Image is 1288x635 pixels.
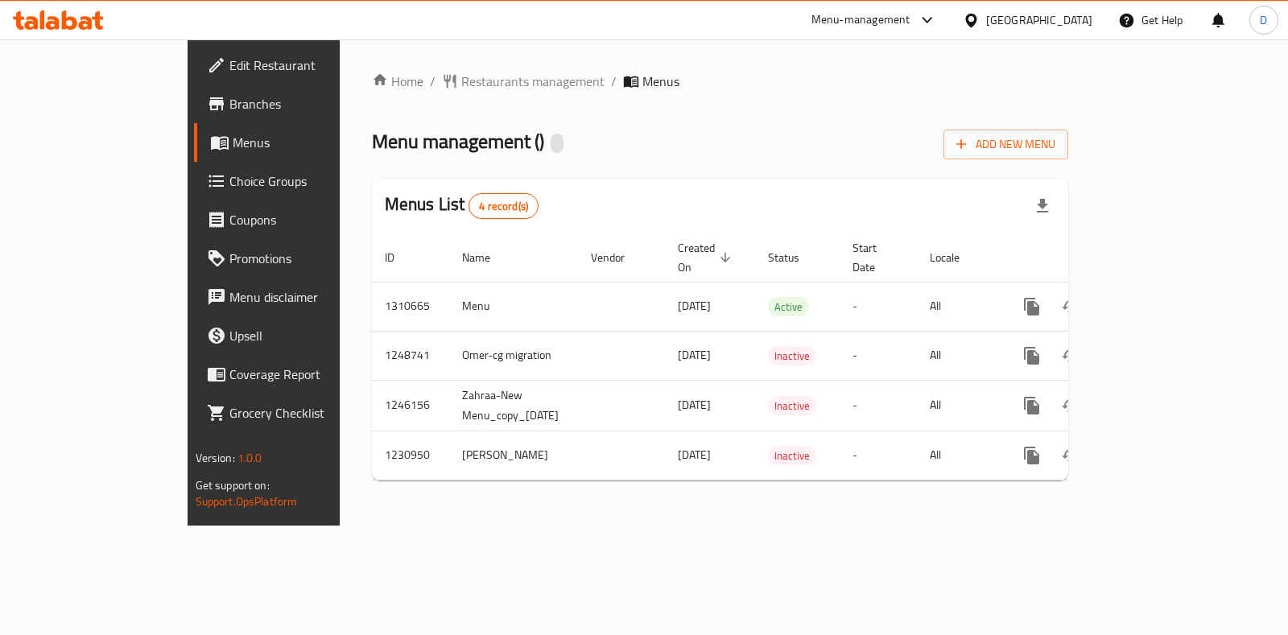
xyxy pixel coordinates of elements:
span: Inactive [768,397,816,415]
span: Get support on: [196,475,270,496]
td: All [917,331,1000,380]
span: Created On [678,238,736,277]
td: All [917,380,1000,431]
div: Total records count [469,193,539,219]
div: [GEOGRAPHIC_DATA] [986,11,1092,29]
div: Inactive [768,446,816,465]
a: Coupons [194,200,402,239]
span: Active [768,298,809,316]
span: Restaurants management [461,72,605,91]
a: Restaurants management [442,72,605,91]
button: more [1013,287,1051,326]
span: Coverage Report [229,365,390,384]
button: more [1013,336,1051,375]
div: Menu-management [811,10,910,30]
span: Menu disclaimer [229,287,390,307]
td: - [840,380,917,431]
span: Menus [233,133,390,152]
div: Export file [1023,187,1062,225]
span: Name [462,248,511,267]
a: Branches [194,85,402,123]
td: All [917,282,1000,331]
nav: breadcrumb [372,72,1069,91]
button: Change Status [1051,386,1090,425]
span: D [1260,11,1267,29]
table: enhanced table [372,233,1180,480]
span: Grocery Checklist [229,403,390,423]
td: Omer-cg migration [449,331,578,380]
td: Menu [449,282,578,331]
td: [PERSON_NAME] [449,431,578,480]
button: more [1013,386,1051,425]
a: Upsell [194,316,402,355]
span: Menu management ( ) [372,123,544,159]
span: Start Date [852,238,898,277]
div: Inactive [768,346,816,365]
span: Inactive [768,347,816,365]
h2: Menus List [385,192,539,219]
td: 1310665 [372,282,449,331]
a: Coverage Report [194,355,402,394]
button: Change Status [1051,287,1090,326]
span: Choice Groups [229,171,390,191]
a: Edit Restaurant [194,46,402,85]
td: All [917,431,1000,480]
td: 1230950 [372,431,449,480]
li: / [430,72,436,91]
a: Menu disclaimer [194,278,402,316]
button: more [1013,436,1051,475]
span: Menus [642,72,679,91]
span: Locale [930,248,980,267]
span: [DATE] [678,444,711,465]
span: Inactive [768,447,816,465]
div: Inactive [768,396,816,415]
button: Add New Menu [943,130,1068,159]
span: Branches [229,94,390,113]
a: Promotions [194,239,402,278]
td: 1246156 [372,380,449,431]
div: Active [768,297,809,316]
li: / [611,72,617,91]
span: [DATE] [678,295,711,316]
a: Support.OpsPlatform [196,491,298,512]
span: Vendor [591,248,646,267]
span: Promotions [229,249,390,268]
span: Add New Menu [956,134,1055,155]
button: Change Status [1051,436,1090,475]
span: 1.0.0 [237,447,262,468]
span: Version: [196,447,235,468]
span: ID [385,248,415,267]
th: Actions [1000,233,1180,282]
a: Menus [194,123,402,162]
a: Choice Groups [194,162,402,200]
span: Coupons [229,210,390,229]
td: - [840,282,917,331]
span: [DATE] [678,344,711,365]
span: Upsell [229,326,390,345]
td: 1248741 [372,331,449,380]
a: Grocery Checklist [194,394,402,432]
span: [DATE] [678,394,711,415]
span: Status [768,248,820,267]
button: Change Status [1051,336,1090,375]
td: Zahraa-New Menu_copy_[DATE] [449,380,578,431]
span: 4 record(s) [469,199,538,214]
td: - [840,431,917,480]
td: - [840,331,917,380]
span: Edit Restaurant [229,56,390,75]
